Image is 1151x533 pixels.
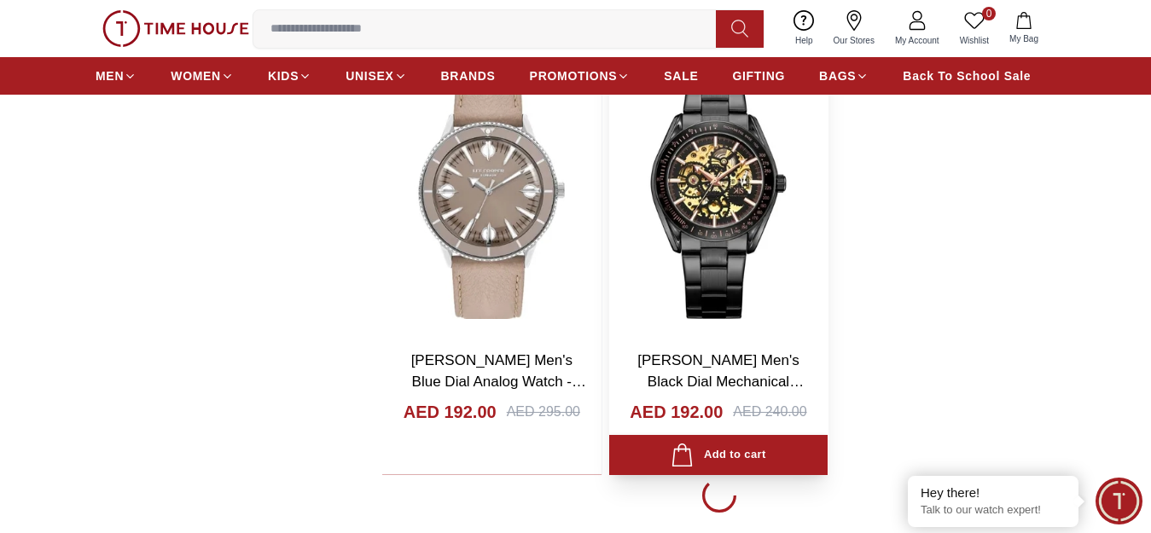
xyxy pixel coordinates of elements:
[441,67,496,84] span: BRANDS
[268,67,299,84] span: KIDS
[664,61,698,91] a: SALE
[788,34,820,47] span: Help
[507,402,580,422] div: AED 295.00
[404,400,497,424] h4: AED 192.00
[819,61,869,91] a: BAGS
[921,484,1066,501] div: Hey there!
[888,34,946,47] span: My Account
[382,46,602,335] img: Lee Cooper Men's Blue Dial Analog Watch - LC07933.344
[630,400,723,424] h4: AED 192.00
[530,67,618,84] span: PROMOTIONS
[346,67,393,84] span: UNISEX
[268,61,311,91] a: KIDS
[903,61,1031,91] a: Back To School Sale
[609,46,828,335] img: Kenneth Scott Men's Black Dial Mechanical Watch - K22312-BBBB
[671,443,765,466] div: Add to cart
[171,67,221,84] span: WOMEN
[733,402,806,422] div: AED 240.00
[1003,32,1045,45] span: My Bag
[609,435,828,475] button: Add to cart
[411,352,586,412] a: [PERSON_NAME] Men's Blue Dial Analog Watch - LC07933.344
[96,67,124,84] span: MEN
[171,61,234,91] a: WOMEN
[999,9,1049,49] button: My Bag
[102,10,249,47] img: ...
[530,61,631,91] a: PROMOTIONS
[819,67,856,84] span: BAGS
[921,503,1066,518] p: Talk to our watch expert!
[785,7,823,50] a: Help
[441,61,496,91] a: BRANDS
[637,352,804,412] a: [PERSON_NAME] Men's Black Dial Mechanical Watch - K22312-BBBB
[953,34,996,47] span: Wishlist
[982,7,996,20] span: 0
[823,7,885,50] a: Our Stores
[96,61,137,91] a: MEN
[950,7,999,50] a: 0Wishlist
[1096,478,1142,524] div: Chat Widget
[732,67,785,84] span: GIFTING
[346,61,406,91] a: UNISEX
[664,67,698,84] span: SALE
[732,61,785,91] a: GIFTING
[827,34,881,47] span: Our Stores
[903,67,1031,84] span: Back To School Sale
